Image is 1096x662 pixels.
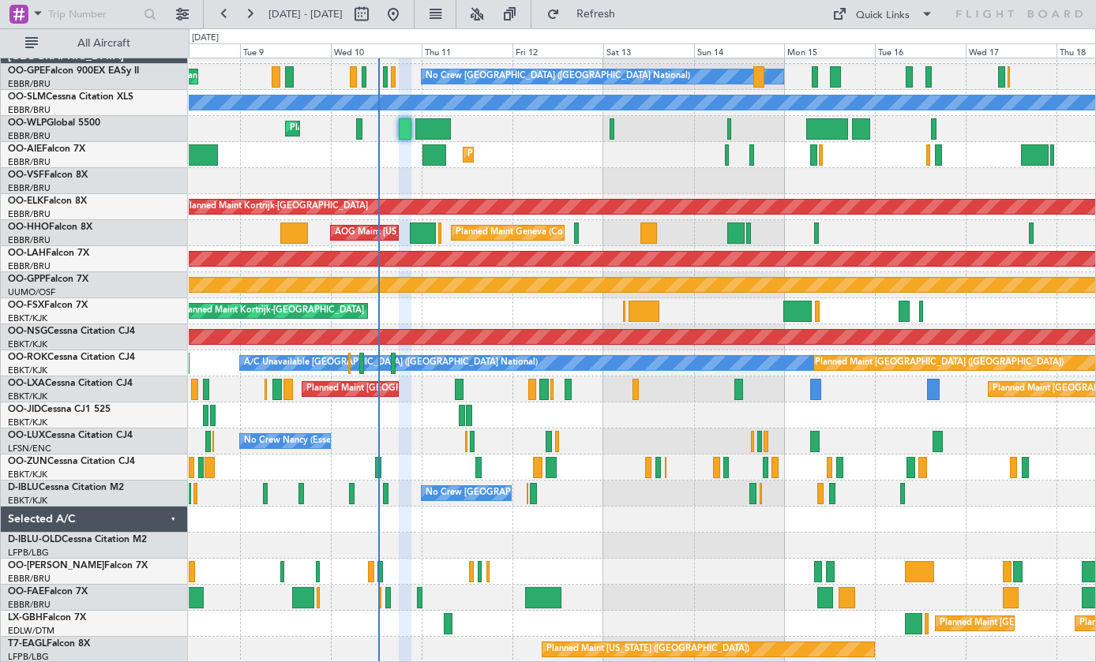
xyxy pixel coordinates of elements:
a: OO-[PERSON_NAME]Falcon 7X [8,561,148,570]
span: OO-WLP [8,118,47,128]
a: OO-LAHFalcon 7X [8,249,89,258]
a: OO-ELKFalcon 8X [8,196,87,206]
a: EBKT/KJK [8,469,47,481]
div: No Crew [GEOGRAPHIC_DATA] ([GEOGRAPHIC_DATA] National) [426,481,690,505]
div: A/C Unavailable [GEOGRAPHIC_DATA] ([GEOGRAPHIC_DATA] National) [244,351,538,375]
div: Planned Maint Kortrijk-[GEOGRAPHIC_DATA] [180,299,364,323]
a: LX-GBHFalcon 7X [8,613,86,623]
a: OO-LUXCessna Citation CJ4 [8,431,133,440]
div: No Crew [GEOGRAPHIC_DATA] ([GEOGRAPHIC_DATA] National) [426,65,690,88]
a: EBKT/KJK [8,391,47,402]
a: EBKT/KJK [8,365,47,376]
span: OO-VSF [8,170,44,180]
a: D-IBLUCessna Citation M2 [8,483,124,492]
a: EBBR/BRU [8,156,51,168]
a: EDLW/DTM [8,625,54,637]
span: OO-FSX [8,301,44,310]
button: Refresh [539,2,634,27]
a: LFPB/LBG [8,547,49,559]
span: D-IBLU-OLD [8,535,62,544]
a: EBBR/BRU [8,599,51,611]
div: Tue 9 [240,43,331,58]
a: EBBR/BRU [8,130,51,142]
span: OO-LXA [8,379,45,388]
a: D-IBLU-OLDCessna Citation M2 [8,535,147,544]
a: EBBR/BRU [8,104,51,116]
button: All Aircraft [17,31,171,56]
span: LX-GBH [8,613,43,623]
a: OO-GPEFalcon 900EX EASy II [8,66,139,76]
a: EBKT/KJK [8,338,47,350]
a: OO-ROKCessna Citation CJ4 [8,353,135,362]
span: Refresh [563,9,629,20]
a: OO-LXACessna Citation CJ4 [8,379,133,388]
a: OO-VSFFalcon 8X [8,170,88,180]
span: OO-GPE [8,66,45,76]
a: OO-FSXFalcon 7X [8,301,88,310]
div: Planned Maint [US_STATE] ([GEOGRAPHIC_DATA]) [546,638,749,661]
span: OO-HHO [8,223,49,232]
span: OO-ELK [8,196,43,206]
a: T7-EAGLFalcon 8X [8,639,90,649]
div: Planned Maint Geneva (Cointrin) [456,221,586,245]
span: OO-SLM [8,92,46,102]
a: OO-NSGCessna Citation CJ4 [8,327,135,336]
div: Wed 10 [331,43,422,58]
span: OO-ZUN [8,457,47,466]
a: UUMO/OSF [8,286,55,298]
div: Sat 13 [603,43,694,58]
div: Planned Maint [GEOGRAPHIC_DATA] ([GEOGRAPHIC_DATA] National) [306,377,592,401]
span: T7-EAGL [8,639,47,649]
span: OO-FAE [8,587,44,597]
a: EBBR/BRU [8,208,51,220]
a: EBBR/BRU [8,260,51,272]
div: Fri 12 [512,43,603,58]
span: OO-LUX [8,431,45,440]
div: AOG Maint [US_STATE] ([GEOGRAPHIC_DATA]) [335,221,526,245]
a: EBBR/BRU [8,234,51,246]
span: OO-NSG [8,327,47,336]
span: OO-GPP [8,275,45,284]
a: OO-AIEFalcon 7X [8,144,85,154]
div: Sun 14 [694,43,785,58]
input: Trip Number [48,2,139,26]
a: OO-SLMCessna Citation XLS [8,92,133,102]
a: EBKT/KJK [8,495,47,507]
a: EBKT/KJK [8,312,47,324]
span: OO-LAH [8,249,46,258]
div: Mon 15 [784,43,875,58]
a: OO-JIDCessna CJ1 525 [8,405,111,414]
div: Thu 11 [422,43,512,58]
a: OO-ZUNCessna Citation CJ4 [8,457,135,466]
div: Planned Maint [GEOGRAPHIC_DATA] ([GEOGRAPHIC_DATA]) [467,143,716,166]
span: OO-AIE [8,144,42,154]
a: EBBR/BRU [8,78,51,90]
a: OO-WLPGlobal 5500 [8,118,100,128]
span: D-IBLU [8,483,39,492]
span: [DATE] - [DATE] [268,7,343,21]
div: Mon 8 [149,43,240,58]
span: OO-ROK [8,353,47,362]
div: Wed 17 [966,43,1057,58]
a: OO-GPPFalcon 7X [8,275,88,284]
div: Planned Maint Kortrijk-[GEOGRAPHIC_DATA] [184,195,368,219]
a: OO-FAEFalcon 7X [8,587,88,597]
div: Tue 16 [875,43,966,58]
a: EBBR/BRU [8,573,51,585]
div: Planned Maint Liege [290,117,372,140]
a: EBKT/KJK [8,417,47,428]
a: OO-HHOFalcon 8X [8,223,92,232]
a: LFSN/ENC [8,443,51,454]
span: OO-JID [8,405,41,414]
span: All Aircraft [41,38,167,49]
span: OO-[PERSON_NAME] [8,561,104,570]
div: [DATE] [192,32,219,45]
a: EBBR/BRU [8,182,51,194]
div: No Crew Nancy (Essey) [244,429,338,453]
